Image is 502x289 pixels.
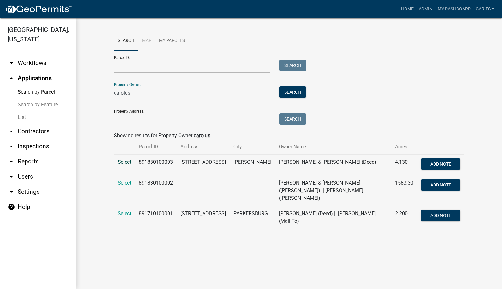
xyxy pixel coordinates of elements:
[473,3,497,15] a: CarieS
[114,132,464,139] div: Showing results for Property Owner:
[118,180,131,186] a: Select
[430,182,451,187] span: Add Note
[391,206,417,229] td: 2.200
[421,179,460,191] button: Add Note
[435,3,473,15] a: My Dashboard
[177,206,230,229] td: [STREET_ADDRESS]
[8,143,15,150] i: arrow_drop_down
[8,188,15,196] i: arrow_drop_down
[275,155,391,175] td: [PERSON_NAME] & [PERSON_NAME] (Deed)
[399,3,416,15] a: Home
[416,3,435,15] a: Admin
[275,175,391,206] td: [PERSON_NAME] & [PERSON_NAME] ([PERSON_NAME]) || [PERSON_NAME] ([PERSON_NAME])
[421,158,460,170] button: Add Note
[8,127,15,135] i: arrow_drop_down
[135,155,177,175] td: 891830100003
[275,206,391,229] td: [PERSON_NAME] (Deed) || [PERSON_NAME] (Mail To)
[279,86,306,98] button: Search
[279,113,306,125] button: Search
[114,31,138,51] a: Search
[391,139,417,154] th: Acres
[430,162,451,167] span: Add Note
[430,213,451,218] span: Add Note
[177,139,230,154] th: Address
[230,139,275,154] th: City
[391,155,417,175] td: 4.130
[118,159,131,165] a: Select
[194,133,210,139] strong: carolus
[155,31,189,51] a: My Parcels
[391,175,417,206] td: 158.930
[230,155,275,175] td: [PERSON_NAME]
[8,59,15,67] i: arrow_drop_down
[8,158,15,165] i: arrow_drop_down
[279,60,306,71] button: Search
[421,210,460,221] button: Add Note
[8,203,15,211] i: help
[8,173,15,180] i: arrow_drop_down
[230,206,275,229] td: PARKERSBURG
[135,206,177,229] td: 891710100001
[118,210,131,216] a: Select
[275,139,391,154] th: Owner Name
[135,175,177,206] td: 891830100002
[135,139,177,154] th: Parcel ID
[177,155,230,175] td: [STREET_ADDRESS]
[8,74,15,82] i: arrow_drop_up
